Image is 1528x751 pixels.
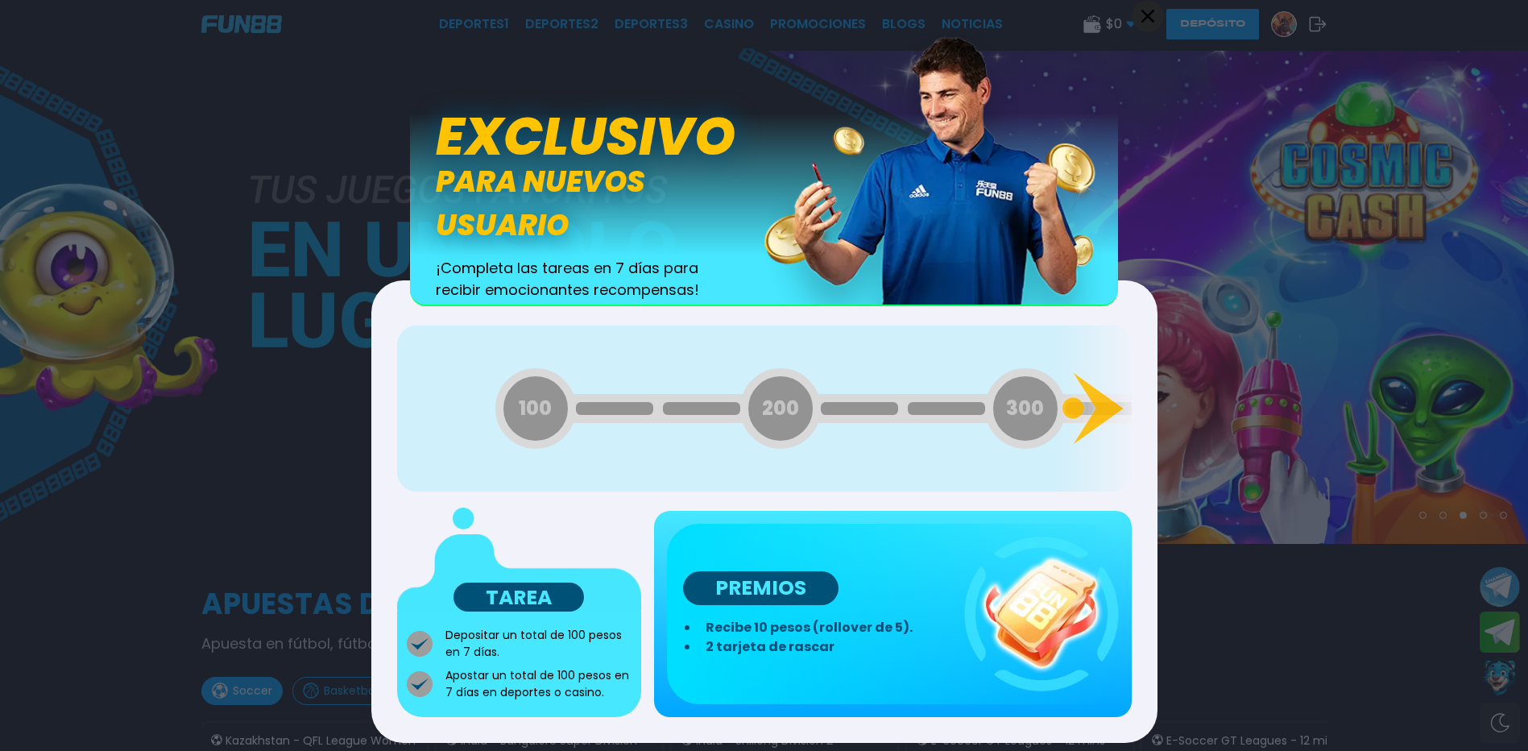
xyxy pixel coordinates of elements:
[453,583,584,612] p: TAREA
[699,618,954,637] li: Recibe 10 pesos (rollover de 5).
[764,33,1118,305] img: banner_image-fb94e3f3.webp
[519,394,552,423] span: 100
[964,537,1119,691] img: fun88_task-3d54b5a9.webp
[1006,394,1044,423] span: 300
[445,667,632,701] p: Apostar un total de 100 pesos en 7 días en deportes o casino.
[762,394,799,423] span: 200
[436,160,764,247] span: para nuevos usuario
[436,98,735,176] span: Exclusivo
[683,571,839,605] p: PREMIOS
[699,637,954,657] li: 2 tarjeta de rascar
[445,627,632,661] p: Depositar un total de 100 pesos en 7 días.
[397,508,642,612] img: ZfJrG+Mrt4kE6IqiwAAA==
[436,257,716,301] span: ¡Completa las tareas en 7 días para recibir emocionantes recompensas!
